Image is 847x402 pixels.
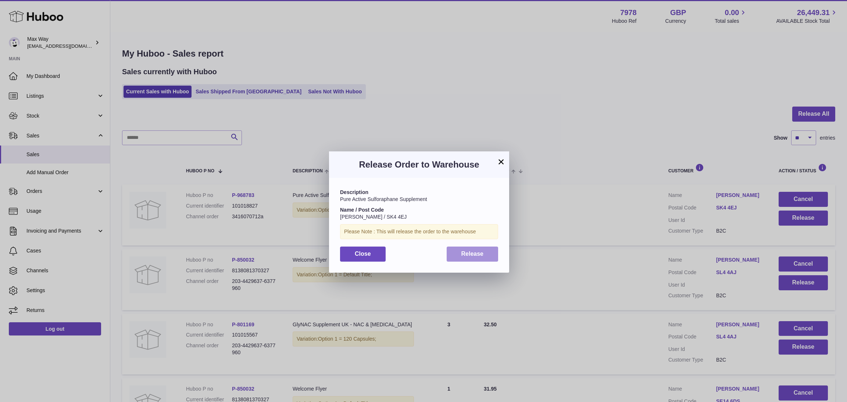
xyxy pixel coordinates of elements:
[340,189,368,195] strong: Description
[340,214,407,220] span: [PERSON_NAME] / SK4 4EJ
[461,251,484,257] span: Release
[340,159,498,171] h3: Release Order to Warehouse
[340,196,427,202] span: Pure Active Sulforaphane Supplement
[340,207,384,213] strong: Name / Post Code
[447,247,498,262] button: Release
[497,157,505,166] button: ×
[340,247,386,262] button: Close
[355,251,371,257] span: Close
[340,224,498,239] div: Please Note : This will release the order to the warehouse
